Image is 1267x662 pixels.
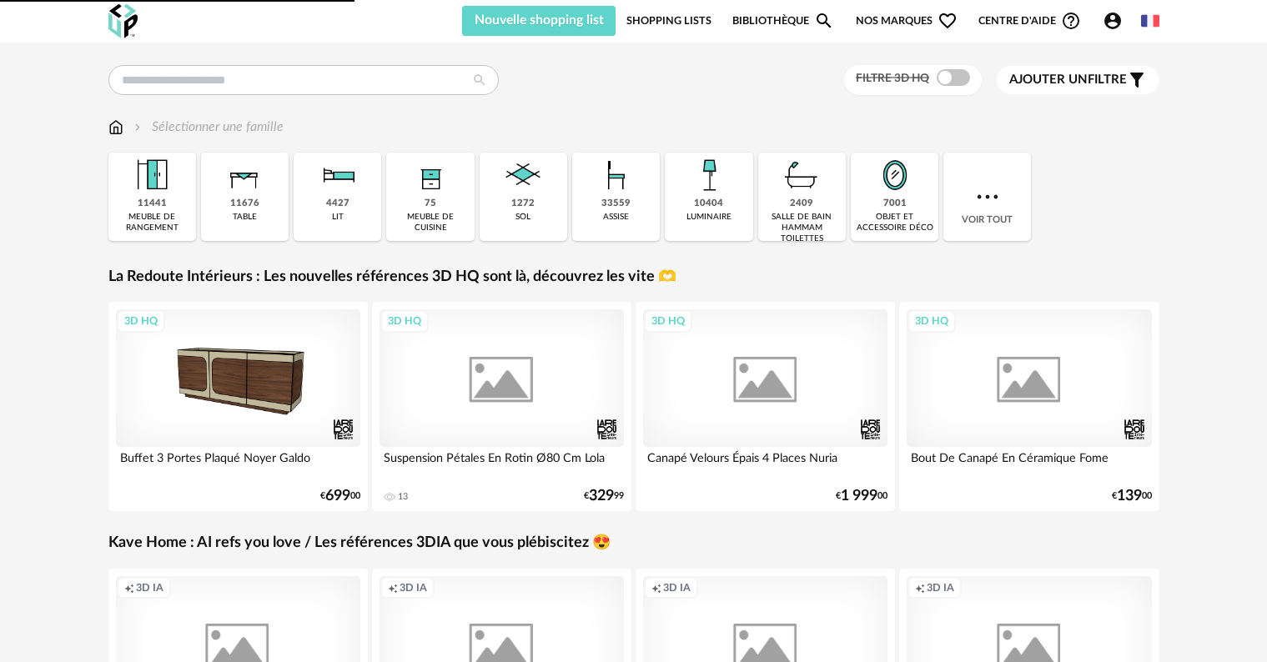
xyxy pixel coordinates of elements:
span: Magnify icon [814,11,834,31]
div: Sélectionner une famille [131,118,284,137]
div: € 99 [584,490,624,502]
img: Luminaire.png [686,153,732,198]
div: 7001 [883,198,907,210]
span: Help Circle Outline icon [1061,11,1081,31]
img: Table.png [222,153,267,198]
img: more.7b13dc1.svg [973,182,1003,212]
img: Meuble%20de%20rangement.png [129,153,174,198]
span: 1 999 [841,490,877,502]
a: Kave Home : AI refs you love / Les références 3DIA que vous plébiscitez 😍 [108,534,611,553]
span: Filter icon [1127,70,1147,90]
span: Filtre 3D HQ [856,73,929,84]
div: salle de bain hammam toilettes [763,212,841,244]
span: 139 [1117,490,1142,502]
div: assise [603,212,629,223]
img: Rangement.png [408,153,453,198]
div: meuble de cuisine [391,212,469,233]
img: Literie.png [315,153,360,198]
span: Centre d'aideHelp Circle Outline icon [978,11,1081,31]
div: Bout De Canapé En Céramique Fome [907,447,1152,480]
span: 329 [589,490,614,502]
div: 4427 [326,198,349,210]
div: sol [515,212,530,223]
span: Creation icon [651,581,661,594]
span: Nos marques [856,6,958,36]
span: Ajouter un [1009,73,1088,86]
div: 33559 [601,198,631,210]
span: 3D IA [927,581,954,594]
a: 3D HQ Bout De Canapé En Céramique Fome €13900 [899,302,1159,511]
img: Salle%20de%20bain.png [779,153,824,198]
div: luminaire [686,212,732,223]
img: svg+xml;base64,PHN2ZyB3aWR0aD0iMTYiIGhlaWdodD0iMTYiIHZpZXdCb3g9IjAgMCAxNiAxNiIgZmlsbD0ibm9uZSIgeG... [131,118,144,137]
span: Heart Outline icon [938,11,958,31]
div: table [233,212,257,223]
div: Suspension Pétales En Rotin Ø80 Cm Lola [380,447,625,480]
div: 75 [425,198,436,210]
span: Creation icon [915,581,925,594]
div: 3D HQ [380,310,429,332]
span: Creation icon [124,581,134,594]
div: Buffet 3 Portes Plaqué Noyer Galdo [116,447,361,480]
span: Account Circle icon [1103,11,1123,31]
a: Shopping Lists [626,6,711,36]
span: 3D IA [663,581,691,594]
div: € 00 [320,490,360,502]
div: 13 [398,491,408,503]
div: Voir tout [943,153,1031,241]
div: 3D HQ [644,310,692,332]
span: Nouvelle shopping list [475,13,604,27]
a: 3D HQ Canapé Velours Épais 4 Places Nuria €1 99900 [636,302,896,511]
div: 11441 [138,198,167,210]
button: Nouvelle shopping list [462,6,616,36]
div: meuble de rangement [113,212,191,233]
img: Assise.png [594,153,639,198]
div: Canapé Velours Épais 4 Places Nuria [643,447,888,480]
span: 3D IA [400,581,427,594]
a: 3D HQ Buffet 3 Portes Plaqué Noyer Galdo €69900 [108,302,369,511]
div: 10404 [694,198,723,210]
div: 3D HQ [117,310,165,332]
a: La Redoute Intérieurs : Les nouvelles références 3D HQ sont là, découvrez les vite 🫶 [108,268,676,287]
img: OXP [108,4,138,38]
div: 3D HQ [908,310,956,332]
span: Account Circle icon [1103,11,1130,31]
span: filtre [1009,72,1127,88]
a: BibliothèqueMagnify icon [732,6,834,36]
div: objet et accessoire déco [856,212,933,233]
div: lit [332,212,344,223]
div: 11676 [230,198,259,210]
span: 699 [325,490,350,502]
img: svg+xml;base64,PHN2ZyB3aWR0aD0iMTYiIGhlaWdodD0iMTciIHZpZXdCb3g9IjAgMCAxNiAxNyIgZmlsbD0ibm9uZSIgeG... [108,118,123,137]
a: 3D HQ Suspension Pétales En Rotin Ø80 Cm Lola 13 €32999 [372,302,632,511]
img: Miroir.png [872,153,918,198]
div: € 00 [1112,490,1152,502]
div: 2409 [790,198,813,210]
span: Creation icon [388,581,398,594]
span: 3D IA [136,581,163,594]
img: fr [1141,12,1159,30]
div: € 00 [836,490,887,502]
div: 1272 [511,198,535,210]
button: Ajouter unfiltre Filter icon [997,66,1159,94]
img: Sol.png [500,153,546,198]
